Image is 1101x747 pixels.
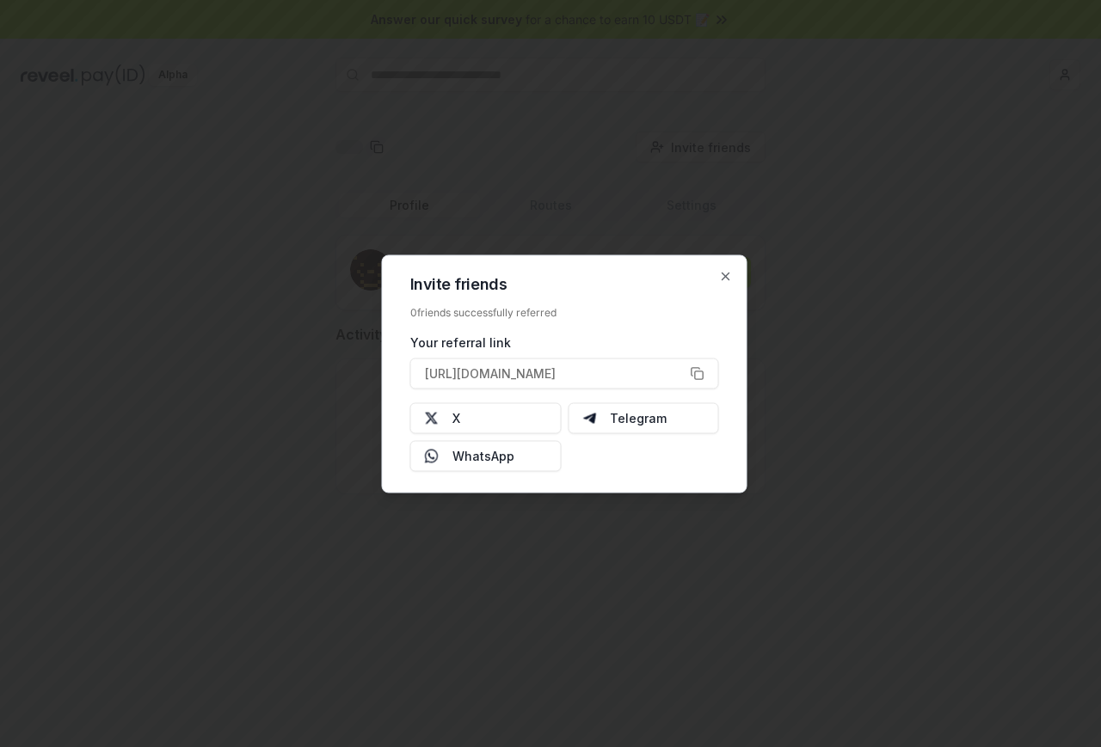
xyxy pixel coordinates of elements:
[425,449,439,462] img: Whatsapp
[582,411,596,425] img: Telegram
[425,364,556,383] span: [URL][DOMAIN_NAME]
[410,305,719,319] div: 0 friends successfully referred
[410,402,562,433] button: X
[410,358,719,389] button: [URL][DOMAIN_NAME]
[410,333,719,351] div: Your referral link
[568,402,719,433] button: Telegram
[410,276,719,291] h2: Invite friends
[425,411,439,425] img: X
[410,440,562,471] button: WhatsApp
